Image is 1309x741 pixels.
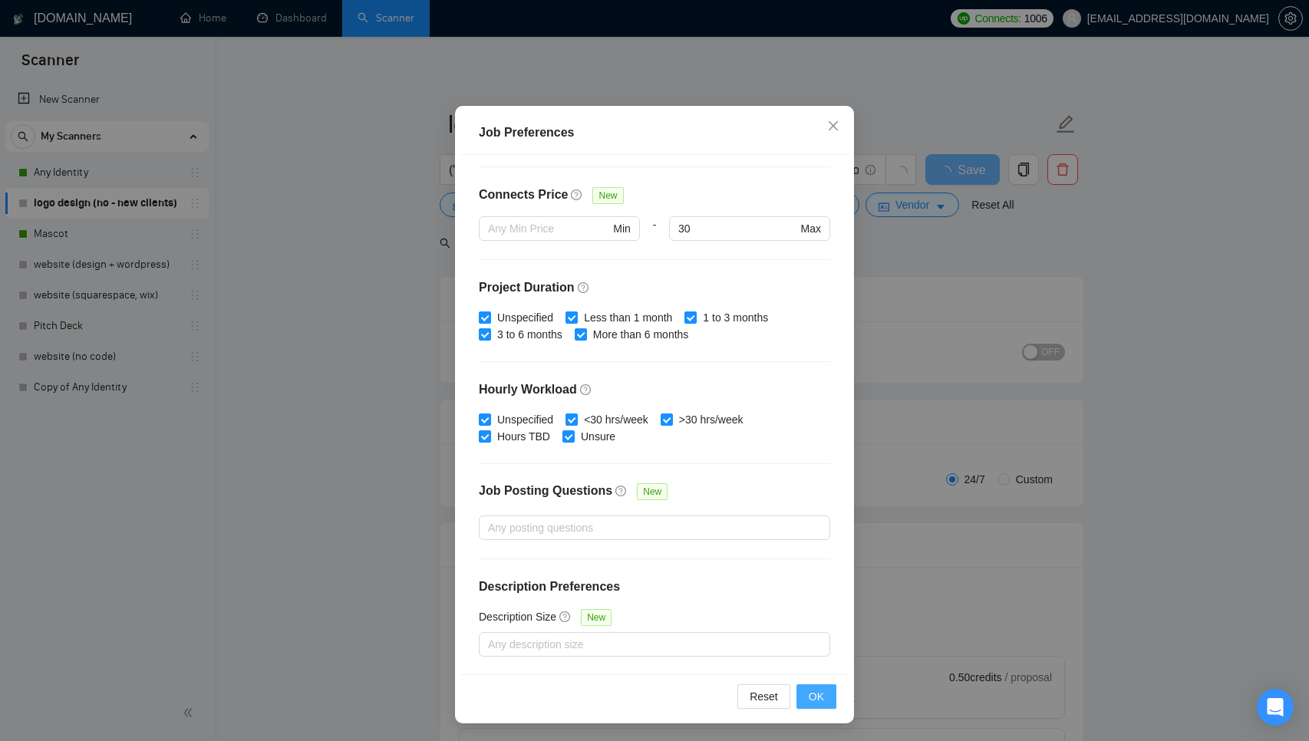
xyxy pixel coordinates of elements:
[488,220,610,237] input: Any Min Price
[796,684,836,709] button: OK
[578,282,590,294] span: question-circle
[580,384,592,396] span: question-circle
[615,485,628,497] span: question-circle
[578,411,654,428] span: <30 hrs/week
[479,608,556,625] h5: Description Size
[479,123,830,142] div: Job Preferences
[479,186,568,204] h4: Connects Price
[673,411,750,428] span: >30 hrs/week
[479,380,830,399] h4: Hourly Workload
[613,220,631,237] span: Min
[592,187,623,204] span: New
[587,326,695,343] span: More than 6 months
[1257,689,1294,726] div: Open Intercom Messenger
[640,216,669,259] div: -
[491,411,559,428] span: Unspecified
[491,428,556,445] span: Hours TBD
[737,684,790,709] button: Reset
[578,309,678,326] span: Less than 1 month
[813,106,854,147] button: Close
[827,120,839,132] span: close
[697,309,774,326] span: 1 to 3 months
[801,220,821,237] span: Max
[479,482,612,500] h4: Job Posting Questions
[559,611,572,623] span: question-circle
[581,609,612,626] span: New
[571,189,583,201] span: question-circle
[491,326,569,343] span: 3 to 6 months
[809,688,824,705] span: OK
[678,220,797,237] input: Any Max Price
[479,278,830,297] h4: Project Duration
[750,688,778,705] span: Reset
[491,309,559,326] span: Unspecified
[575,428,622,445] span: Unsure
[479,578,830,596] h4: Description Preferences
[637,483,668,500] span: New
